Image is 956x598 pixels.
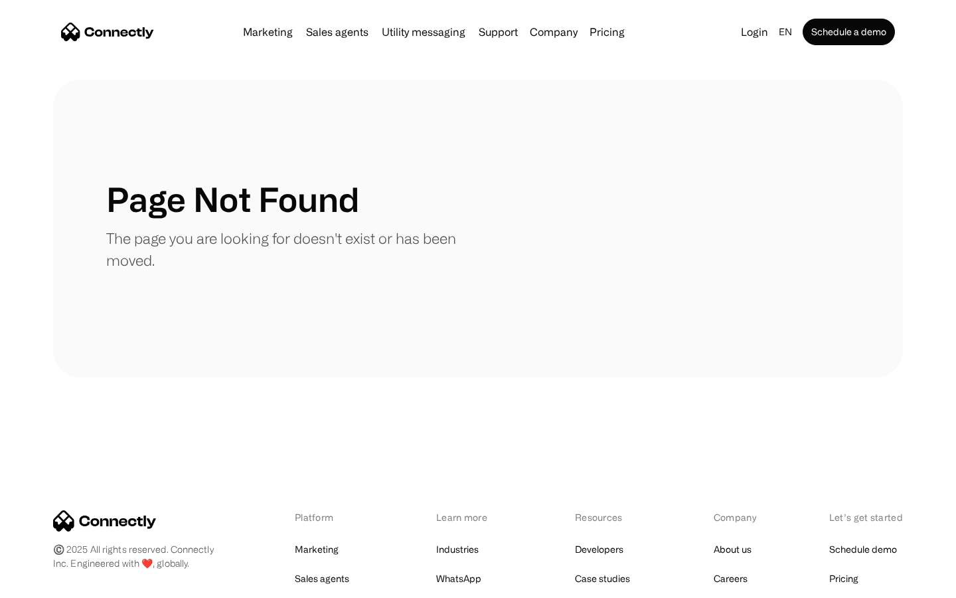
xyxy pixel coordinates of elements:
[238,27,298,37] a: Marketing
[301,27,374,37] a: Sales agents
[714,569,748,588] a: Careers
[575,540,623,559] a: Developers
[736,23,773,41] a: Login
[530,23,578,41] div: Company
[575,510,645,524] div: Resources
[829,510,903,524] div: Let’s get started
[376,27,471,37] a: Utility messaging
[436,569,481,588] a: WhatsApp
[575,569,630,588] a: Case studies
[106,179,359,219] h1: Page Not Found
[584,27,630,37] a: Pricing
[295,510,367,524] div: Platform
[714,540,752,559] a: About us
[436,540,479,559] a: Industries
[473,27,523,37] a: Support
[295,569,349,588] a: Sales agents
[106,227,478,271] p: The page you are looking for doesn't exist or has been moved.
[436,510,506,524] div: Learn more
[714,510,760,524] div: Company
[829,569,858,588] a: Pricing
[803,19,895,45] a: Schedule a demo
[27,575,80,593] ul: Language list
[779,23,792,41] div: en
[13,573,80,593] aside: Language selected: English
[295,540,339,559] a: Marketing
[829,540,897,559] a: Schedule demo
